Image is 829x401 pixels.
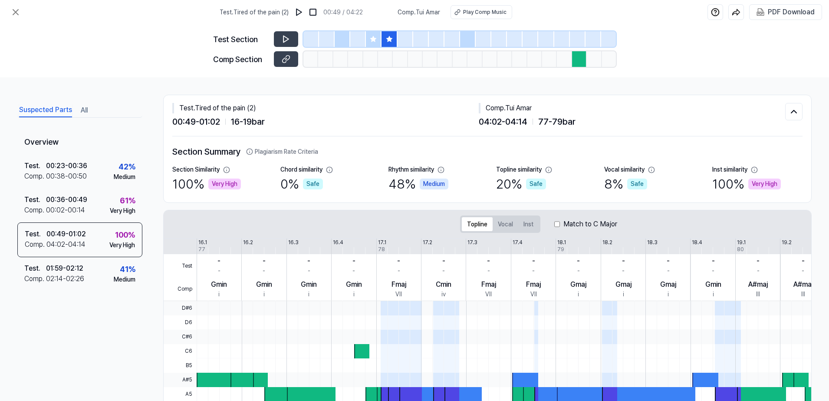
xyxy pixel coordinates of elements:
div: Test . [24,161,46,171]
div: 17.1 [378,239,386,246]
div: i [218,290,220,299]
div: 19.1 [737,239,746,246]
div: - [802,256,805,266]
div: 100 % [115,229,135,241]
div: - [622,266,625,275]
div: - [442,256,445,266]
div: Gmin [211,279,227,290]
div: Test . [25,229,46,239]
img: help [711,8,720,17]
div: 00:49 - 01:02 [46,229,86,239]
div: - [802,266,804,275]
div: i [713,290,714,299]
button: All [81,103,88,117]
span: D#6 [164,301,197,315]
div: 17.2 [423,239,432,246]
div: - [308,266,310,275]
div: - [757,256,760,266]
div: Rhythm similarity [388,165,434,174]
div: Chord similarity [280,165,322,174]
div: Cmin [436,279,451,290]
span: B5 [164,358,197,373]
span: Comp [164,278,197,301]
div: 00:02 - 00:14 [46,205,85,215]
div: A#maj [748,279,768,290]
div: - [397,256,400,266]
button: Topline [462,217,493,231]
div: - [577,266,580,275]
div: VII [395,290,402,299]
div: Gmaj [570,279,586,290]
div: 77 [198,245,205,253]
div: iv [441,290,446,299]
div: - [487,266,490,275]
div: - [712,256,715,266]
span: C#6 [164,330,197,344]
button: Play Comp Music [451,5,512,19]
button: PDF Download [755,5,816,20]
div: III [756,290,760,299]
div: Test Section [213,33,269,45]
div: 16.3 [288,239,299,246]
div: PDF Download [768,7,815,18]
div: Safe [526,179,546,189]
button: Plagiarism Rate Criteria [246,147,318,156]
div: - [217,256,220,266]
div: Gmin [705,279,721,290]
div: 17.3 [467,239,477,246]
div: 18.3 [647,239,658,246]
div: Fmaj [481,279,496,290]
div: 00:38 - 00:50 [46,171,87,182]
div: - [667,266,670,275]
div: Section Similarity [172,165,220,174]
div: 16.4 [333,239,343,246]
img: play [295,8,303,17]
div: 20 % [496,174,546,194]
div: - [622,256,625,266]
div: Medium [114,172,135,182]
div: i [668,290,669,299]
h2: Section Summary [172,145,803,158]
div: i [308,290,309,299]
div: Play Comp Music [463,8,507,16]
div: - [352,266,355,275]
div: 8 % [604,174,647,194]
div: 16.1 [198,239,207,246]
div: 16.2 [243,239,253,246]
div: i [623,290,624,299]
div: Fmaj [391,279,406,290]
div: Comp Section [213,53,269,65]
span: Comp . Tui Amar [398,8,440,17]
div: 61 % [120,195,135,206]
div: Test . [24,195,46,205]
div: Comp . [24,205,46,215]
div: 48 % [388,174,448,194]
div: - [352,256,355,266]
div: Very High [109,241,135,250]
div: - [442,266,445,275]
div: Test . Tired of the pain (2) [172,103,479,113]
span: C6 [164,344,197,358]
span: 16 - 19 bar [231,115,265,128]
span: 04:02 - 04:14 [479,115,527,128]
span: D6 [164,315,197,330]
div: Gmin [301,279,317,290]
div: - [757,266,760,275]
div: - [398,266,400,275]
div: Medium [114,275,135,284]
div: 80 [737,245,744,253]
div: Safe [303,179,323,189]
div: Very High [208,179,241,189]
span: 00:49 - 01:02 [172,115,220,128]
span: 77 - 79 bar [538,115,576,128]
span: Test [164,254,197,278]
div: Very High [748,179,781,189]
div: - [263,256,266,266]
div: Comp . Tui Amar [479,103,785,113]
div: Gmin [346,279,362,290]
div: Vocal similarity [604,165,645,174]
div: 100 % [172,174,241,194]
div: - [307,256,310,266]
div: VII [485,290,492,299]
img: stop [309,8,317,17]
